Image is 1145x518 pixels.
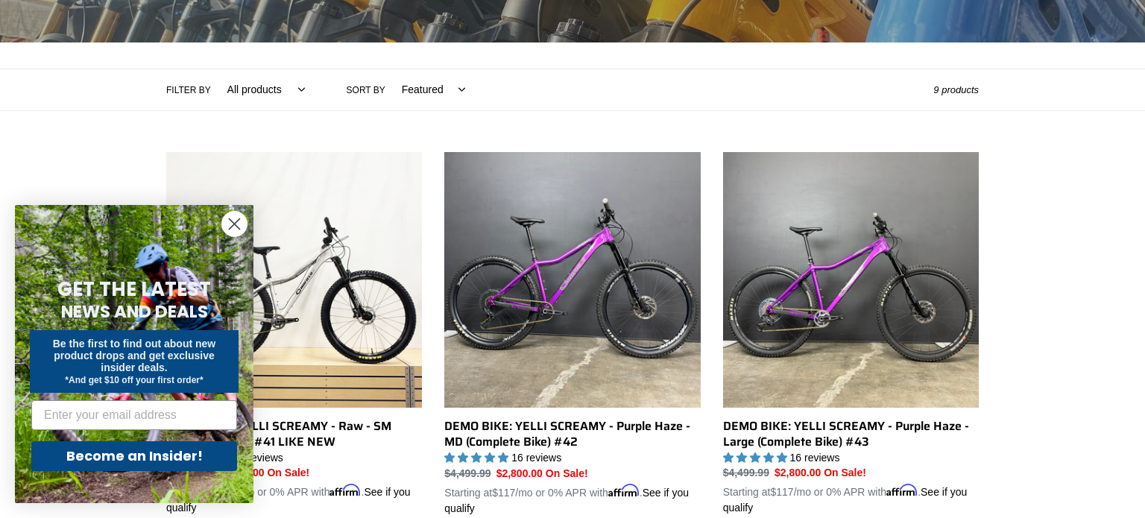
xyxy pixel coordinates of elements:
label: Filter by [166,83,211,97]
span: Be the first to find out about new product drops and get exclusive insider deals. [53,338,216,373]
span: NEWS AND DEALS [61,300,208,323]
button: Become an Insider! [31,441,237,471]
label: Sort by [347,83,385,97]
span: *And get $10 off your first order* [65,375,203,385]
span: GET THE LATEST [57,276,211,303]
span: 9 products [933,84,979,95]
button: Close dialog [221,211,247,237]
input: Enter your email address [31,400,237,430]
